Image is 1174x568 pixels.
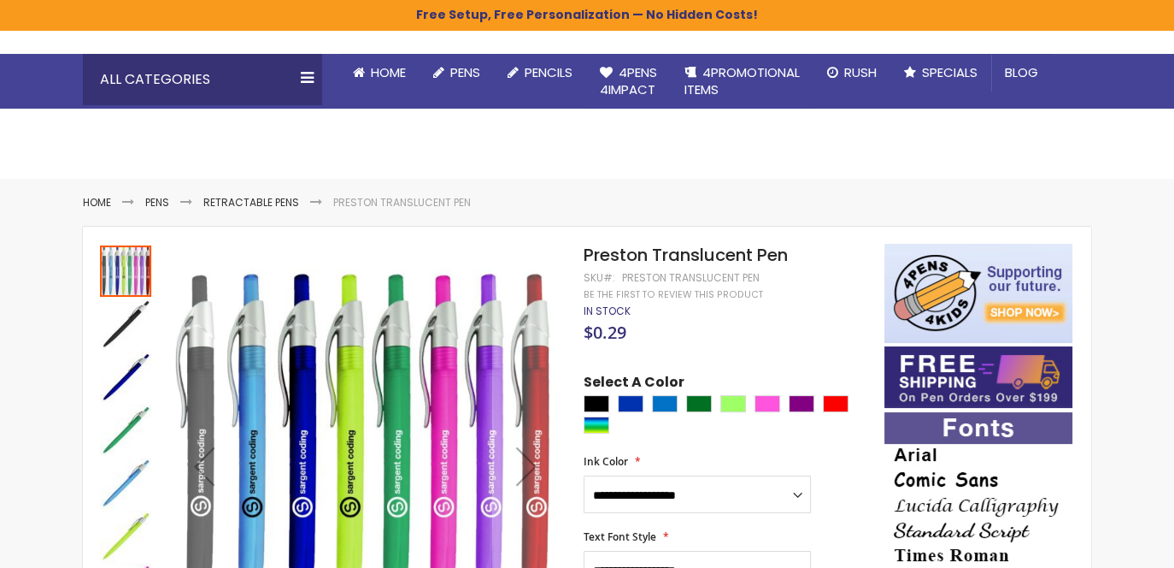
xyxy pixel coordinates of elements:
[789,395,814,412] div: Purple
[584,288,763,301] a: Be the first to review this product
[100,350,153,403] div: Preston Translucent Pen
[83,195,111,210] a: Home
[584,304,631,318] span: In stock
[720,395,746,412] div: Green Light
[203,195,299,210] a: Retractable Pens
[991,54,1052,92] a: Blog
[884,346,1072,408] img: Free shipping on orders over $199
[145,195,169,210] a: Pens
[884,244,1072,343] img: 4pens 4 kids
[420,54,494,92] a: Pens
[844,63,877,81] span: Rush
[100,297,153,350] div: Preston Translucent Pen
[100,509,153,562] div: Preston Translucent Pen
[584,321,626,344] span: $0.29
[584,417,609,434] div: Assorted
[100,405,151,456] img: Preston Translucent Pen
[100,458,151,509] img: Preston Translucent Pen
[333,196,471,210] li: Preston Translucent Pen
[922,63,977,81] span: Specials
[584,373,684,396] span: Select A Color
[584,305,631,318] div: Availability
[652,395,678,412] div: Blue Light
[1005,63,1038,81] span: Blog
[494,54,586,92] a: Pencils
[584,270,615,285] strong: SKU
[371,63,406,81] span: Home
[450,63,480,81] span: Pens
[100,299,151,350] img: Preston Translucent Pen
[584,243,788,267] span: Preston Translucent Pen
[890,54,991,92] a: Specials
[671,54,813,109] a: 4PROMOTIONALITEMS
[823,395,848,412] div: Red
[100,403,153,456] div: Preston Translucent Pen
[339,54,420,92] a: Home
[622,271,760,285] div: Preston Translucent Pen
[100,456,153,509] div: Preston Translucent Pen
[600,63,657,98] span: 4Pens 4impact
[686,395,712,412] div: Green
[100,511,151,562] img: Preston Translucent Pen
[83,54,322,105] div: All Categories
[525,63,572,81] span: Pencils
[100,244,153,297] div: Preston Translucent Pen
[684,63,800,98] span: 4PROMOTIONAL ITEMS
[584,530,656,544] span: Text Font Style
[813,54,890,92] a: Rush
[584,395,609,412] div: Black
[100,352,151,403] img: Preston Translucent Pen
[754,395,780,412] div: Pink
[586,54,671,109] a: 4Pens4impact
[584,454,628,469] span: Ink Color
[618,395,643,412] div: Blue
